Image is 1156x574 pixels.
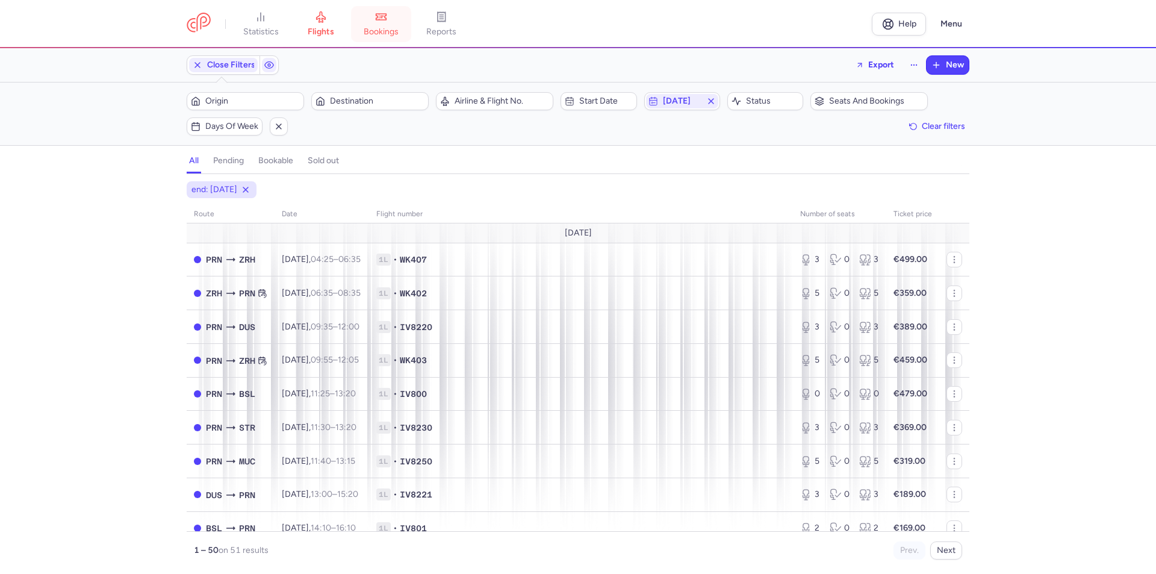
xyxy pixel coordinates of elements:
span: – [311,388,356,399]
span: • [393,422,397,434]
time: 06:35 [311,288,333,298]
div: 5 [800,287,820,299]
button: Destination [311,92,429,110]
time: 14:10 [311,523,331,533]
div: 0 [830,488,850,501]
button: Start date [561,92,636,110]
span: 1L [376,422,391,434]
th: date [275,205,369,223]
a: Help [872,13,926,36]
div: 0 [830,321,850,333]
span: PRN [239,522,255,535]
h4: pending [213,155,244,166]
span: [DATE], [282,388,356,399]
span: Destination [330,96,424,106]
th: route [187,205,275,223]
time: 13:00 [311,489,332,499]
button: Export [848,55,902,75]
div: 0 [830,422,850,434]
button: Status [727,92,803,110]
div: 0 [800,388,820,400]
h4: sold out [308,155,339,166]
span: – [311,355,359,365]
time: 08:35 [338,288,361,298]
div: 3 [800,488,820,501]
time: 16:10 [336,523,356,533]
span: end: [DATE] [191,184,237,196]
strong: €189.00 [893,489,926,499]
div: 3 [800,422,820,434]
span: 1L [376,287,391,299]
span: [DATE], [282,523,356,533]
th: Flight number [369,205,793,223]
span: WK402 [400,287,427,299]
strong: €499.00 [893,254,927,264]
time: 11:30 [311,422,331,432]
span: IV801 [400,522,427,534]
time: 13:20 [335,388,356,399]
strong: €169.00 [893,523,925,533]
button: Close Filters [187,56,259,74]
span: IV800 [400,388,427,400]
span: PRN [206,455,222,468]
span: PRN [239,287,255,300]
span: WK403 [400,354,427,366]
strong: €319.00 [893,456,925,466]
span: [DATE], [282,422,356,432]
strong: €459.00 [893,355,927,365]
span: [DATE] [565,228,592,238]
button: Days of week [187,117,263,136]
div: 2 [800,522,820,534]
div: 0 [830,354,850,366]
span: Zurich, Zürich, Switzerland [239,253,255,266]
th: number of seats [793,205,886,223]
span: DUS [239,320,255,334]
span: BSL [206,522,222,535]
span: [DATE], [282,355,359,365]
span: – [311,254,361,264]
time: 13:20 [335,422,356,432]
strong: €479.00 [893,388,927,399]
span: [DATE], [282,456,355,466]
button: [DATE] [644,92,720,110]
span: PRN [206,320,222,334]
span: MUC [239,455,255,468]
span: • [393,522,397,534]
button: Prev. [893,541,925,560]
time: 09:55 [311,355,333,365]
div: 5 [859,287,879,299]
span: BSL [239,387,255,401]
span: New [946,60,964,70]
span: WK407 [400,254,427,266]
span: 1L [376,354,391,366]
span: PRN [239,488,255,502]
span: [DATE] [663,96,701,106]
a: reports [411,11,471,37]
span: [DATE], [282,254,361,264]
button: Airline & Flight No. [436,92,553,110]
div: 0 [830,522,850,534]
span: flights [308,27,334,37]
span: IV8221 [400,488,432,501]
div: 0 [830,287,850,299]
span: • [393,488,397,501]
div: 3 [859,488,879,501]
div: 0 [830,388,850,400]
span: Close Filters [207,60,255,70]
div: 5 [800,354,820,366]
button: Next [930,541,962,560]
span: [DATE], [282,288,361,298]
span: • [393,455,397,467]
a: flights [291,11,351,37]
span: – [311,422,356,432]
span: • [393,321,397,333]
span: PRN [206,421,222,434]
a: statistics [231,11,291,37]
div: 0 [859,388,879,400]
div: 3 [859,254,879,266]
div: 5 [800,455,820,467]
span: Export [868,60,894,69]
span: [DATE], [282,489,358,499]
span: [DATE], [282,322,359,332]
span: Airline & Flight No. [455,96,549,106]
